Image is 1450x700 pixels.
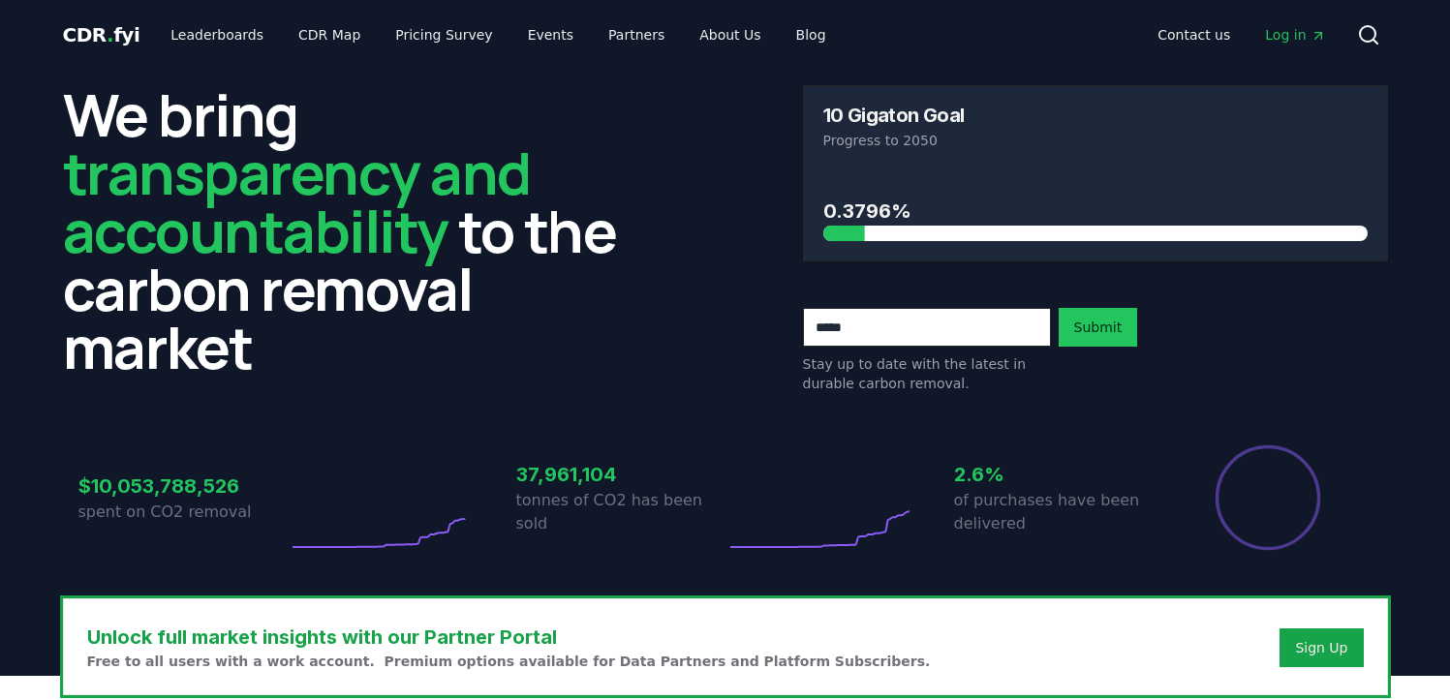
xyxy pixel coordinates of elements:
[63,21,140,48] a: CDR.fyi
[155,17,279,52] a: Leaderboards
[1280,628,1363,667] button: Sign Up
[78,501,288,524] p: spent on CO2 removal
[823,197,1368,226] h3: 0.3796%
[283,17,376,52] a: CDR Map
[78,472,288,501] h3: $10,053,788,526
[107,23,113,46] span: .
[593,17,680,52] a: Partners
[1295,638,1347,657] a: Sign Up
[781,17,842,52] a: Blog
[155,17,841,52] nav: Main
[1142,17,1341,52] nav: Main
[380,17,508,52] a: Pricing Survey
[1059,308,1138,347] button: Submit
[516,460,725,489] h3: 37,961,104
[512,17,589,52] a: Events
[684,17,776,52] a: About Us
[823,131,1368,150] p: Progress to 2050
[1249,17,1341,52] a: Log in
[954,489,1163,535] p: of purchases have been delivered
[63,85,648,376] h2: We bring to the carbon removal market
[1142,17,1246,52] a: Contact us
[1265,25,1325,45] span: Log in
[87,623,931,652] h3: Unlock full market insights with our Partner Portal
[1214,443,1322,552] div: Percentage of sales delivered
[63,23,140,46] span: CDR fyi
[516,489,725,535] p: tonnes of CO2 has been sold
[954,460,1163,489] h3: 2.6%
[63,133,531,270] span: transparency and accountability
[823,106,965,125] h3: 10 Gigaton Goal
[87,652,931,671] p: Free to all users with a work account. Premium options available for Data Partners and Platform S...
[803,354,1051,393] p: Stay up to date with the latest in durable carbon removal.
